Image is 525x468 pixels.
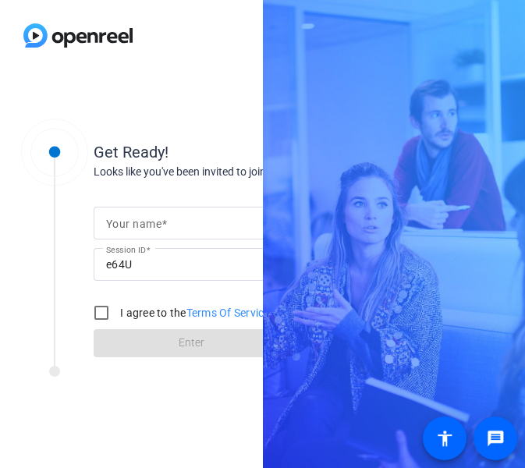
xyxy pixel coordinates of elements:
label: I agree to the [117,305,270,321]
div: Get Ready! [94,140,406,164]
mat-icon: message [486,429,505,448]
mat-label: Your name [106,218,161,230]
a: Terms Of Service [186,307,270,319]
mat-icon: accessibility [435,429,454,448]
mat-label: Session ID [106,245,146,254]
div: Looks like you've been invited to join [94,164,406,180]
